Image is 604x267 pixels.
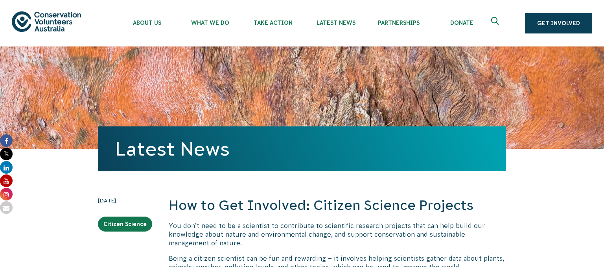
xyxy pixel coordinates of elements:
[169,196,506,215] h2: How to Get Involved: Citizen Science Projects
[116,20,179,26] span: About Us
[12,11,81,32] img: logo.svg
[525,13,592,33] a: Get Involved
[169,221,506,248] p: You don’t need to be a scientist to contribute to scientific research projects that can help buil...
[486,14,505,33] button: Expand search box Close search box
[430,20,493,26] span: Donate
[241,20,304,26] span: Take Action
[491,17,501,30] span: Expand search box
[98,217,152,232] a: Citizen Science
[304,20,367,26] span: Latest News
[367,20,430,26] span: Partnerships
[115,138,230,159] a: Latest News
[98,196,152,205] time: [DATE]
[179,20,241,26] span: What We Do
